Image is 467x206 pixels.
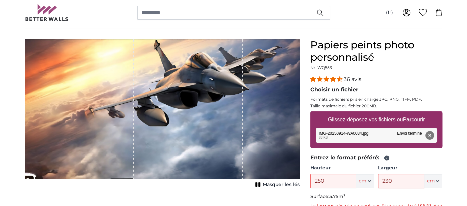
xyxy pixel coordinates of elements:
[424,174,442,188] button: cm
[310,193,442,200] p: Surface:
[310,86,442,94] legend: Choisir un fichier
[378,165,442,171] label: Largeur
[25,39,300,189] div: 1 of 1
[25,4,69,21] img: Betterwalls
[344,76,361,82] span: 36 avis
[359,178,366,184] span: cm
[329,193,345,199] span: 5.75m²
[403,117,425,122] u: Parcourir
[427,178,434,184] span: cm
[310,76,344,82] span: 4.31 stars
[310,97,442,102] p: Formats de fichiers pris en charge JPG, PNG, TIFF, PDF.
[381,7,398,19] button: (fr)
[325,113,427,126] label: Glissez-déposez vos fichiers ou
[310,165,374,171] label: Hauteur
[356,174,374,188] button: cm
[263,181,300,188] span: Masquer les lés
[253,180,300,189] button: Masquer les lés
[310,65,332,70] span: Nr. WQ553
[310,39,442,63] h1: Papiers peints photo personnalisé
[310,153,442,162] legend: Entrez le format préféré:
[310,103,442,109] p: Taille maximale du fichier 200MB.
